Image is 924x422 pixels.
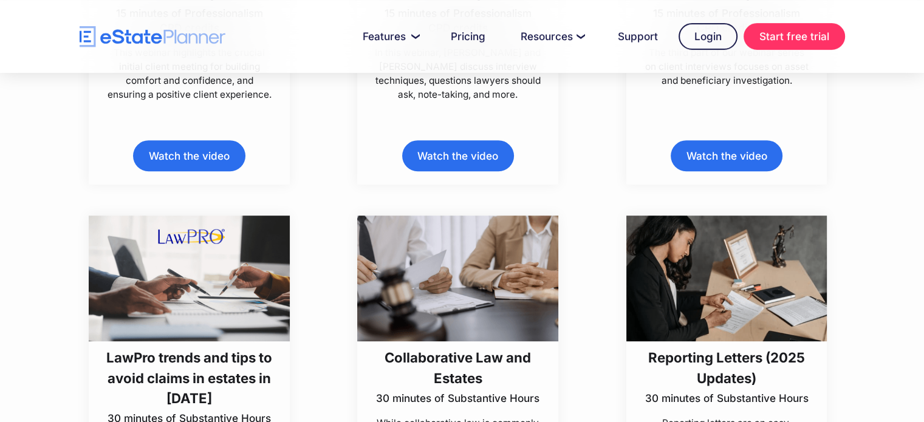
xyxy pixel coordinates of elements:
[671,140,782,171] a: Watch the video
[106,347,273,408] h3: LawPro trends and tips to avoid claims in estates in [DATE]
[374,46,542,102] p: In this webinar, [PERSON_NAME] and [PERSON_NAME] discuss interview techniques, questions lawyers ...
[374,347,542,388] h3: Collaborative Law and Estates
[643,391,810,406] p: 30 minutes of Substantive Hours
[643,347,810,388] h3: Reporting Letters (2025 Updates)
[506,24,597,49] a: Resources
[402,140,514,171] a: Watch the video
[679,23,737,50] a: Login
[133,140,245,171] a: Watch the video
[744,23,845,50] a: Start free trial
[80,26,225,47] a: home
[348,24,430,49] a: Features
[603,24,672,49] a: Support
[374,391,542,406] p: 30 minutes of Substantive Hours
[106,46,273,102] p: This webinar highlights the crucial initial client meeting for building comfort and confidence, a...
[436,24,500,49] a: Pricing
